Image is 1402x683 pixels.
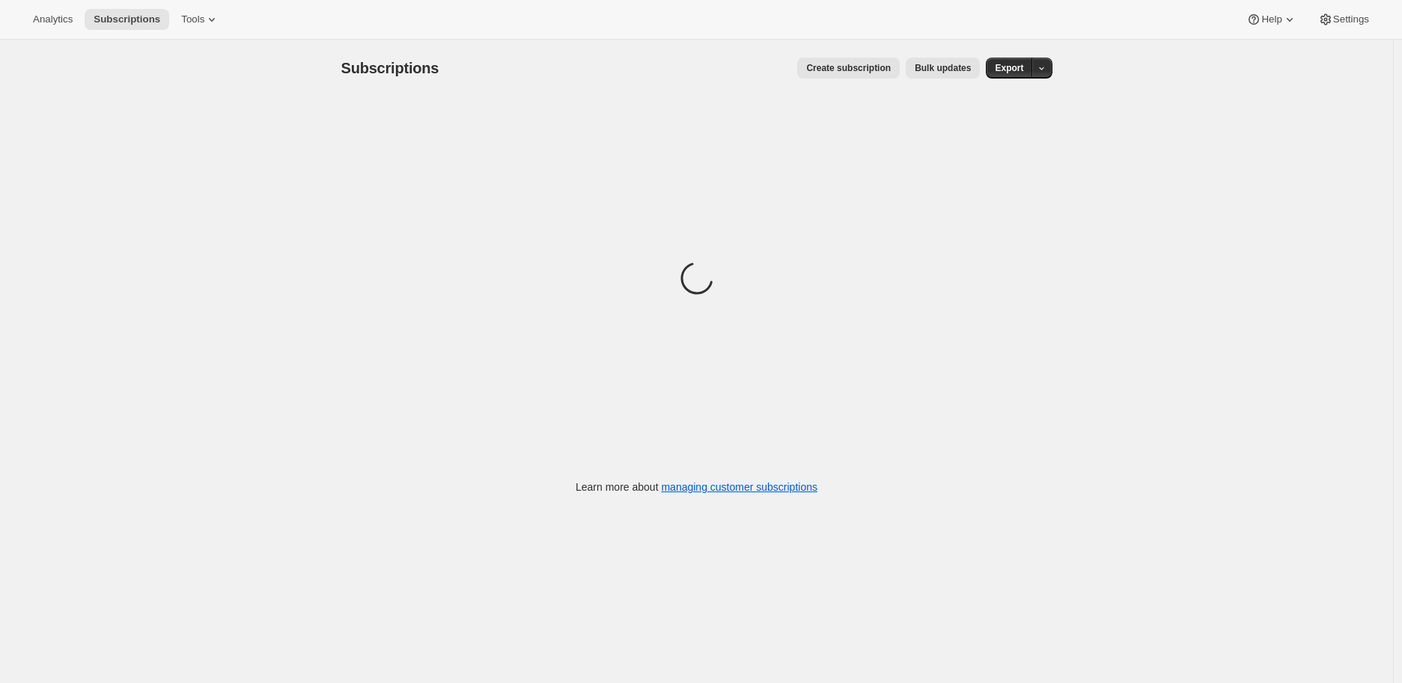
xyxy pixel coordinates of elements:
span: Bulk updates [915,62,971,74]
button: Analytics [24,9,82,30]
span: Subscriptions [341,60,439,76]
button: Settings [1309,9,1378,30]
span: Analytics [33,13,73,25]
button: Export [986,58,1032,79]
span: Settings [1333,13,1369,25]
p: Learn more about [576,480,817,494]
span: Tools [181,13,204,25]
span: Export [995,62,1023,74]
span: Help [1261,13,1281,25]
button: Create subscription [797,58,900,79]
a: managing customer subscriptions [661,481,817,493]
span: Create subscription [806,62,891,74]
button: Help [1237,9,1305,30]
button: Bulk updates [906,58,980,79]
span: Subscriptions [94,13,160,25]
button: Subscriptions [85,9,169,30]
button: Tools [172,9,228,30]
